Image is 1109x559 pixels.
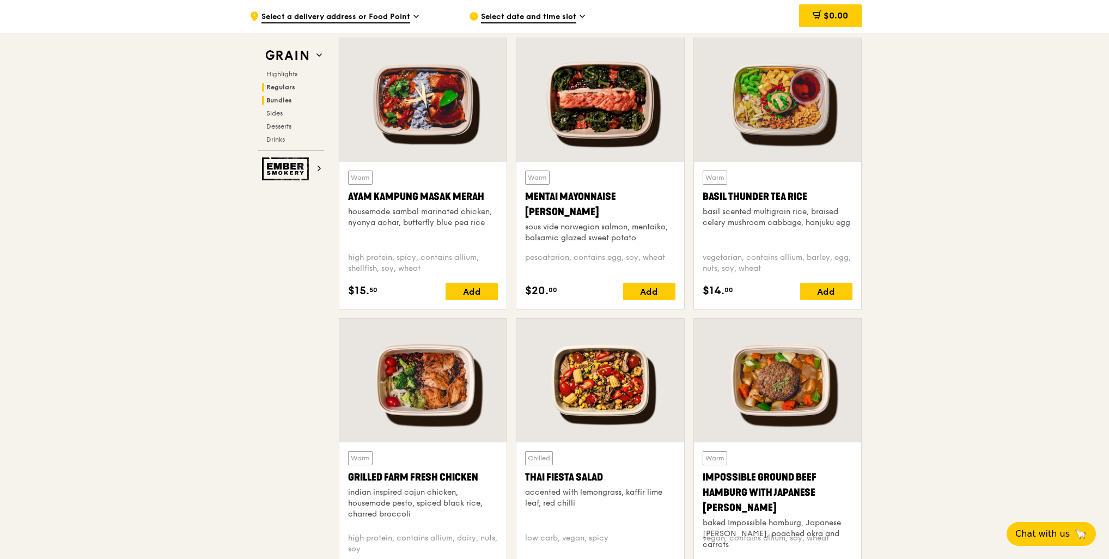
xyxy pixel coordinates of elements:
[703,518,852,550] div: baked Impossible hamburg, Japanese [PERSON_NAME], poached okra and carrots
[266,123,291,130] span: Desserts
[348,451,373,465] div: Warm
[800,283,852,300] div: Add
[266,110,283,117] span: Sides
[1074,527,1087,540] span: 🦙
[724,285,733,294] span: 00
[446,283,498,300] div: Add
[824,10,848,21] span: $0.00
[348,206,498,228] div: housemade sambal marinated chicken, nyonya achar, butterfly blue pea rice
[703,533,852,555] div: vegan, contains allium, soy, wheat
[348,470,498,485] div: Grilled Farm Fresh Chicken
[348,283,369,299] span: $15.
[703,189,852,204] div: Basil Thunder Tea Rice
[348,171,373,185] div: Warm
[703,252,852,274] div: vegetarian, contains allium, barley, egg, nuts, soy, wheat
[261,11,410,23] span: Select a delivery address or Food Point
[481,11,576,23] span: Select date and time slot
[525,222,675,244] div: sous vide norwegian salmon, mentaiko, balsamic glazed sweet potato
[703,283,724,299] span: $14.
[703,171,727,185] div: Warm
[1007,522,1096,546] button: Chat with us🦙
[549,285,557,294] span: 00
[348,487,498,520] div: indian inspired cajun chicken, housemade pesto, spiced black rice, charred broccoli
[262,46,312,65] img: Grain web logo
[703,470,852,515] div: Impossible Ground Beef Hamburg with Japanese [PERSON_NAME]
[525,189,675,220] div: Mentai Mayonnaise [PERSON_NAME]
[525,487,675,509] div: accented with lemongrass, kaffir lime leaf, red chilli
[348,533,498,555] div: high protein, contains allium, dairy, nuts, soy
[369,285,377,294] span: 50
[525,533,675,555] div: low carb, vegan, spicy
[266,136,285,143] span: Drinks
[348,189,498,204] div: Ayam Kampung Masak Merah
[703,451,727,465] div: Warm
[262,157,312,180] img: Ember Smokery web logo
[266,70,297,78] span: Highlights
[1015,527,1070,540] span: Chat with us
[266,83,295,91] span: Regulars
[623,283,675,300] div: Add
[525,171,550,185] div: Warm
[525,283,549,299] span: $20.
[266,96,292,104] span: Bundles
[703,206,852,228] div: basil scented multigrain rice, braised celery mushroom cabbage, hanjuku egg
[525,470,675,485] div: Thai Fiesta Salad
[525,451,553,465] div: Chilled
[525,252,675,274] div: pescatarian, contains egg, soy, wheat
[348,252,498,274] div: high protein, spicy, contains allium, shellfish, soy, wheat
